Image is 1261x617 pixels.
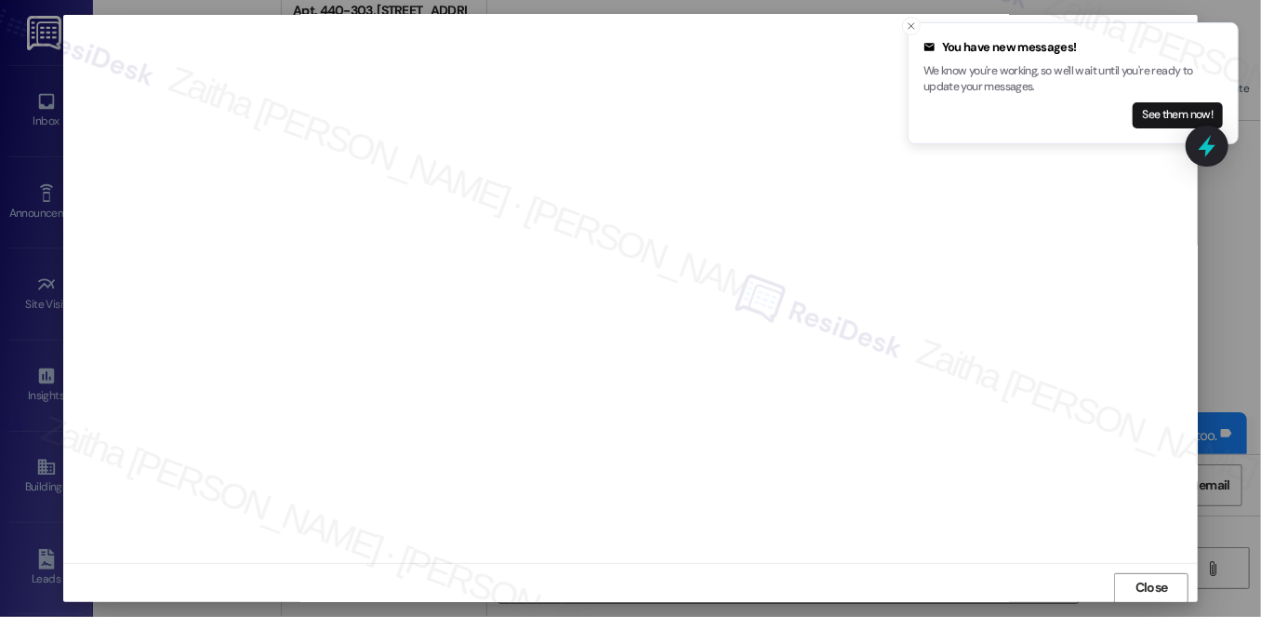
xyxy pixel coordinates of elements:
iframe: retool [73,17,1188,554]
span: Close [1135,578,1168,597]
p: We know you're working, so we'll wait until you're ready to update your messages. [923,63,1223,96]
div: You have new messages! [923,38,1223,57]
button: See them now! [1133,102,1223,128]
button: Close [1114,573,1188,603]
button: Close toast [902,17,921,35]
